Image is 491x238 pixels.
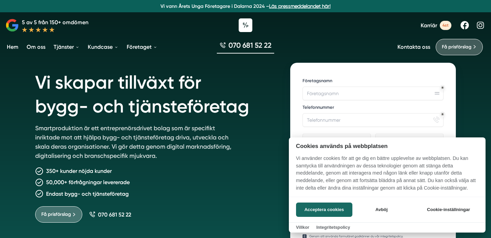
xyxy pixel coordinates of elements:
a: Integritetspolicy [316,225,350,230]
a: Villkor [296,225,309,230]
button: Cookie-inställningar [419,203,478,217]
button: Acceptera cookies [296,203,352,217]
p: Vi använder cookies för att ge dig en bättre upplevelse av webbplatsen. Du kan samtycka till anvä... [289,155,486,196]
button: Avböj [354,203,409,217]
h2: Cookies används på webbplatsen [289,143,486,149]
